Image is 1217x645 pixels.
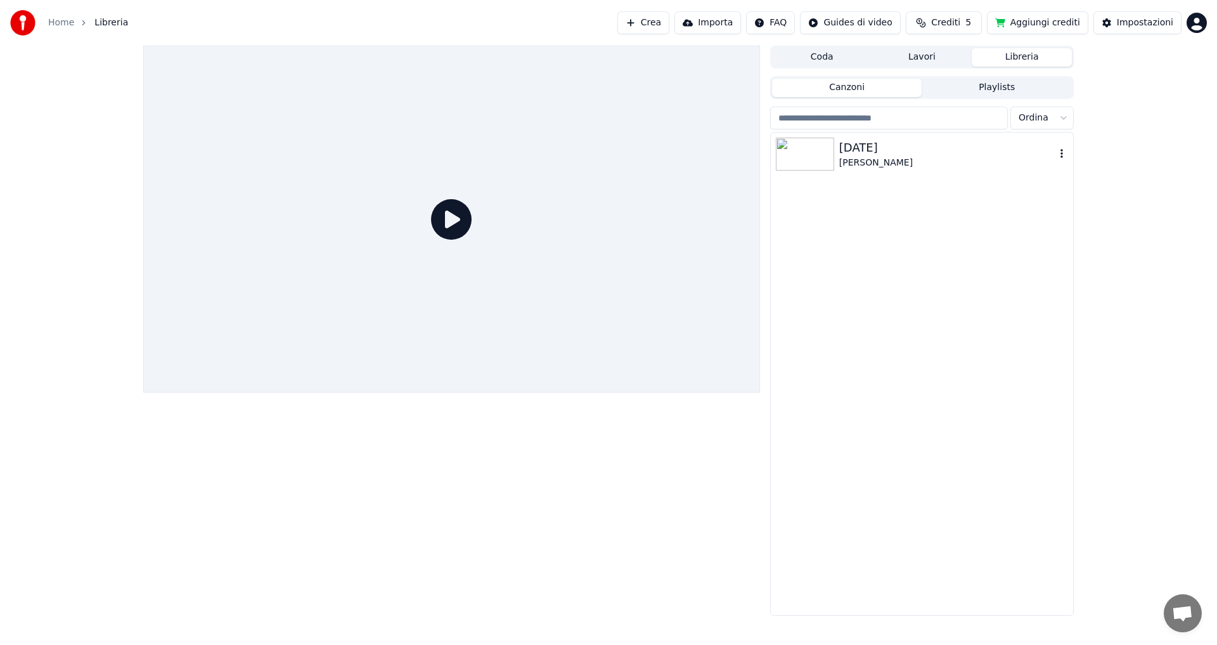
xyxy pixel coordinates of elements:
[922,79,1072,97] button: Playlists
[674,11,741,34] button: Importa
[972,48,1072,67] button: Libreria
[48,16,128,29] nav: breadcrumb
[987,11,1088,34] button: Aggiungi crediti
[772,48,872,67] button: Coda
[872,48,972,67] button: Lavori
[906,11,982,34] button: Crediti5
[839,157,1055,169] div: [PERSON_NAME]
[1117,16,1173,29] div: Impostazioni
[94,16,128,29] span: Libreria
[48,16,74,29] a: Home
[1164,594,1202,632] a: Aprire la chat
[800,11,900,34] button: Guides di video
[965,16,971,29] span: 5
[746,11,795,34] button: FAQ
[617,11,669,34] button: Crea
[772,79,922,97] button: Canzoni
[1019,112,1048,124] span: Ordina
[10,10,35,36] img: youka
[931,16,960,29] span: Crediti
[1093,11,1182,34] button: Impostazioni
[839,139,1055,157] div: [DATE]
